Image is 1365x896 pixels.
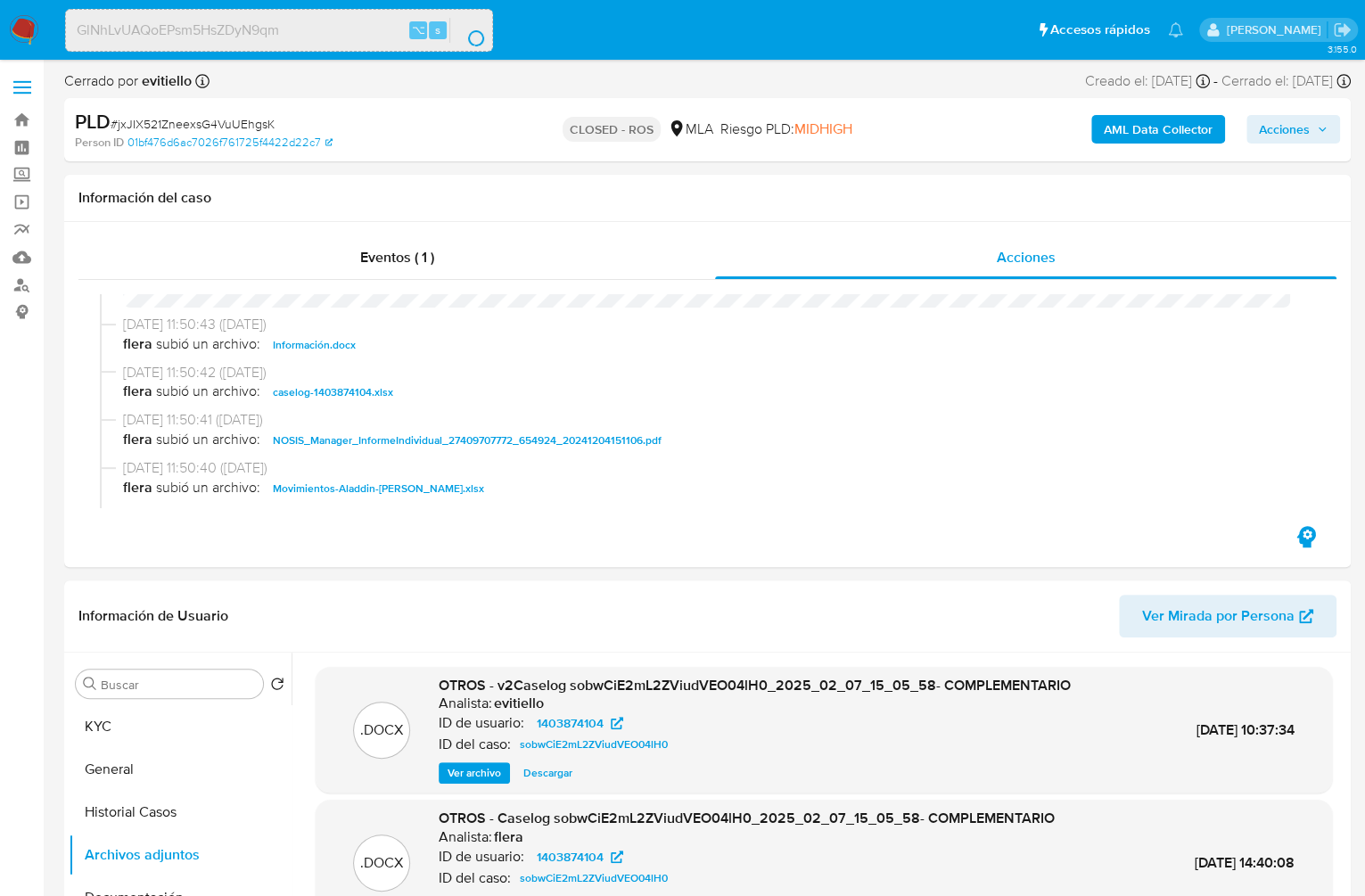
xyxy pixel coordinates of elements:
[439,736,511,753] p: ID del caso:
[78,607,228,625] h1: Información de Usuario
[439,828,492,846] p: Analista:
[264,430,670,451] button: NOSIS_Manager_InformeIndividual_27409707772_654924_20241204151106.pdf
[1050,21,1150,39] span: Accesos rápidos
[439,762,510,784] button: Ver archivo
[412,21,425,38] span: ⌥
[494,828,523,846] h6: flera
[435,21,440,38] span: s
[270,677,284,696] button: Volver al orden por defecto
[123,334,152,356] b: flera
[75,107,111,136] b: PLD
[83,677,97,691] button: Buscar
[439,675,1071,695] span: OTROS - v2Caselog sobwCiE2mL2ZViudVEO04lH0_2025_02_07_15_05_58- COMPLEMENTARIO
[273,478,484,499] span: Movimientos-Aladdin-[PERSON_NAME].xlsx
[537,846,604,867] span: 1403874104
[720,119,852,139] span: Riesgo PLD:
[69,705,292,748] button: KYC
[448,764,501,782] span: Ver archivo
[563,117,661,142] p: CLOSED - ROS
[123,478,152,499] b: flera
[78,189,1336,207] h1: Información del caso
[69,791,292,834] button: Historial Casos
[1213,71,1218,91] span: -
[123,363,1308,382] span: [DATE] 11:50:42 ([DATE])
[264,478,493,499] button: Movimientos-Aladdin-[PERSON_NAME].xlsx
[1221,71,1351,91] div: Cerrado el: [DATE]
[123,410,1308,430] span: [DATE] 11:50:41 ([DATE])
[1085,71,1210,91] div: Creado el: [DATE]
[156,478,260,499] span: subió un archivo:
[273,334,356,356] span: Información.docx
[360,247,434,267] span: Eventos ( 1 )
[123,382,152,403] b: flera
[123,506,1308,526] span: [DATE] 11:48:07 ([DATE])
[668,119,713,139] div: MLA
[138,70,192,91] b: evitiello
[123,315,1308,334] span: [DATE] 11:50:43 ([DATE])
[1119,595,1336,637] button: Ver Mirada por Persona
[69,748,292,791] button: General
[156,334,260,356] span: subió un archivo:
[111,115,275,133] span: # jxJIX521ZneexsG4VuUEhgsK
[514,762,581,784] button: Descargar
[1246,115,1340,144] button: Acciones
[439,808,1055,828] span: OTROS - Caselog sobwCiE2mL2ZViudVEO04lH0_2025_02_07_15_05_58- COMPLEMENTARIO
[101,677,256,693] input: Buscar
[264,334,365,356] button: Información.docx
[513,734,675,755] a: sobwCiE2mL2ZViudVEO04lH0
[123,458,1308,478] span: [DATE] 11:50:40 ([DATE])
[1142,595,1295,637] span: Ver Mirada por Persona
[1196,719,1295,740] span: [DATE] 10:37:34
[75,135,124,151] b: Person ID
[439,695,492,712] p: Analista:
[1091,115,1225,144] button: AML Data Collector
[513,867,675,889] a: sobwCiE2mL2ZViudVEO04lH0
[156,430,260,451] span: subió un archivo:
[64,71,192,91] span: Cerrado por
[1195,852,1295,873] span: [DATE] 14:40:08
[439,848,524,866] p: ID de usuario:
[494,695,544,712] h6: evitiello
[439,714,524,732] p: ID de usuario:
[526,712,634,734] a: 1403874104
[520,867,668,889] span: sobwCiE2mL2ZViudVEO04lH0
[1333,21,1352,39] a: Salir
[537,712,604,734] span: 1403874104
[66,19,492,42] input: Buscar usuario o caso...
[69,834,292,876] button: Archivos adjuntos
[520,734,668,755] span: sobwCiE2mL2ZViudVEO04lH0
[1104,115,1213,144] b: AML Data Collector
[123,430,152,451] b: flera
[273,430,662,451] span: NOSIS_Manager_InformeIndividual_27409707772_654924_20241204151106.pdf
[264,382,402,403] button: caselog-1403874104.xlsx
[273,382,393,403] span: caselog-1403874104.xlsx
[794,119,852,139] span: MIDHIGH
[360,853,403,873] p: .DOCX
[360,720,403,740] p: .DOCX
[997,247,1056,267] span: Acciones
[127,135,333,151] a: 01bf476d6ac7026f761725f4422d22c7
[1259,115,1310,144] span: Acciones
[1226,21,1327,38] p: jessica.fukman@mercadolibre.com
[1168,22,1183,37] a: Notificaciones
[526,846,634,867] a: 1403874104
[439,869,511,887] p: ID del caso:
[449,18,486,43] button: search-icon
[523,764,572,782] span: Descargar
[156,382,260,403] span: subió un archivo:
